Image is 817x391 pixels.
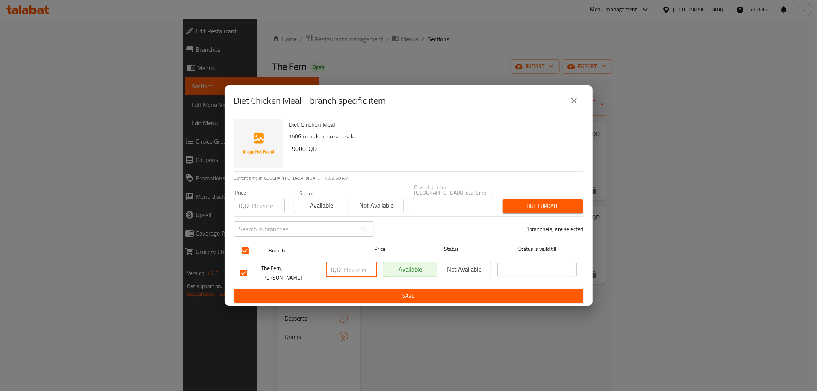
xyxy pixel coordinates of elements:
[440,264,488,275] span: Not available
[239,201,249,210] p: IQD
[234,119,283,168] img: Diet Chicken Meal
[289,132,577,141] p: 150Gm chicken, rice and salad
[269,246,348,255] span: Branch
[331,265,341,274] p: IQD
[234,175,583,182] p: Current time in [GEOGRAPHIC_DATA] is [DATE] 10:02:58 AM
[509,201,577,211] span: Bulk update
[234,289,583,303] button: Save
[240,291,577,301] span: Save
[411,244,491,254] span: Status
[344,262,377,277] input: Please enter price
[352,200,401,211] span: Not available
[354,244,405,254] span: Price
[297,200,346,211] span: Available
[437,262,491,277] button: Not available
[386,264,434,275] span: Available
[289,119,577,130] h6: Diet Chicken Meal
[234,95,386,107] h2: Diet Chicken Meal - branch specific item
[252,198,285,213] input: Please enter price
[234,221,357,237] input: Search in branches
[497,244,577,254] span: Status is valid till
[503,199,583,213] button: Bulk update
[349,198,404,213] button: Not available
[262,263,320,283] span: The Fern, [PERSON_NAME]
[565,92,583,110] button: close
[294,198,349,213] button: Available
[292,143,577,154] h6: 9000 IQD
[383,262,437,277] button: Available
[526,225,583,233] p: 1 branche(s) are selected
